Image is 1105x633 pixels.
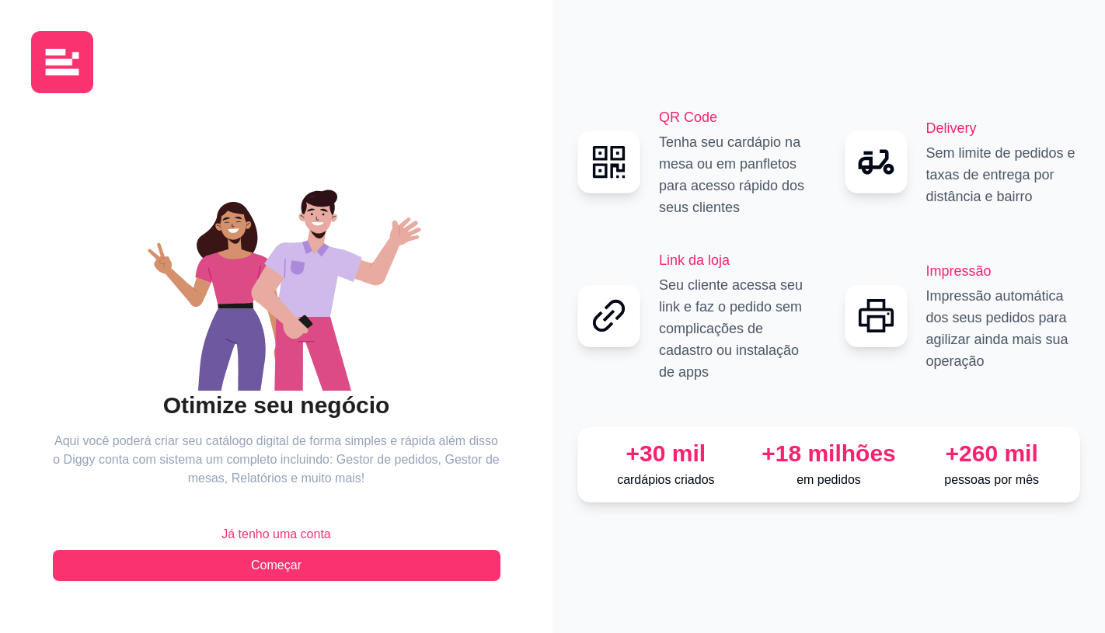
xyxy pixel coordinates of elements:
[754,471,905,489] p: em pedidos
[754,440,905,468] div: +18 milhões
[53,519,500,550] button: Já tenho uma conta
[53,432,500,488] article: Aqui você poderá criar seu catálogo digital de forma simples e rápida além disso o Diggy conta co...
[53,550,500,581] button: Começar
[659,249,814,271] h2: Link da loja
[659,131,814,218] p: Tenha seu cardápio na mesa ou em panfletos para acesso rápido dos seus clientes
[53,391,500,420] h2: Otimize seu negócio
[926,117,1081,139] h2: Delivery
[926,285,1081,372] p: Impressão automática dos seus pedidos para agilizar ainda mais sua operação
[916,440,1067,468] div: +260 mil
[926,142,1081,207] p: Sem limite de pedidos e taxas de entrega por distância e bairro
[53,158,500,391] div: animation
[591,471,741,489] p: cardápios criados
[221,525,331,544] span: Já tenho uma conta
[31,31,93,93] img: logo
[926,260,1081,282] h2: Impressão
[659,106,814,128] h2: QR Code
[659,274,814,383] p: Seu cliente acessa seu link e faz o pedido sem complicações de cadastro ou instalação de apps
[251,556,302,575] span: Começar
[916,471,1067,489] p: pessoas por mês
[591,440,741,468] div: +30 mil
